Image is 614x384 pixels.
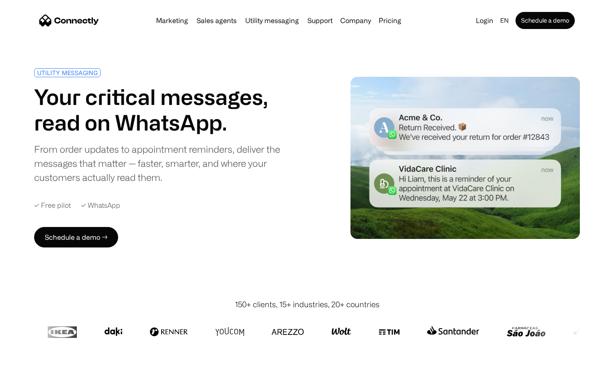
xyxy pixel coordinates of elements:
div: UTILITY MESSAGING [37,70,98,76]
a: Utility messaging [242,17,302,24]
a: Login [472,15,497,26]
a: Pricing [375,17,405,24]
a: Schedule a demo → [34,227,118,247]
a: Sales agents [193,17,240,24]
div: From order updates to appointment reminders, deliver the messages that matter — faster, smarter, ... [34,142,304,184]
div: Company [340,15,371,26]
a: Support [304,17,336,24]
div: ✓ WhatsApp [81,201,120,209]
h1: Your critical messages, read on WhatsApp. [34,84,304,135]
div: 150+ clients, 15+ industries, 20+ countries [235,299,379,310]
div: en [500,15,509,26]
div: ✓ Free pilot [34,201,71,209]
a: Marketing [153,17,191,24]
a: Schedule a demo [516,12,575,29]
